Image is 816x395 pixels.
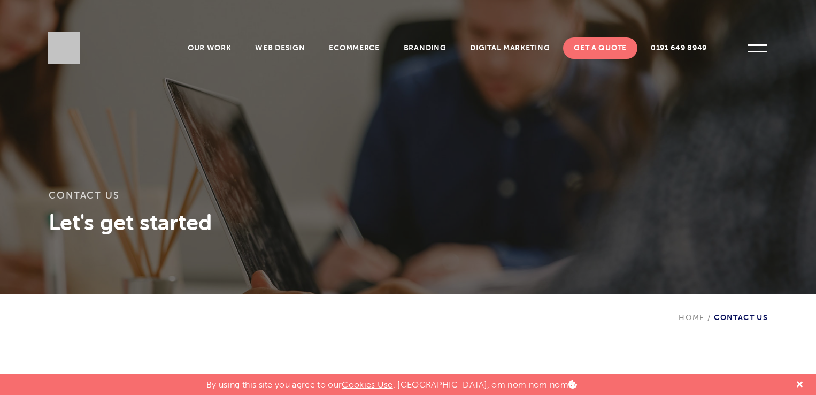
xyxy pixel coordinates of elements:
a: Home [679,313,705,322]
a: Our Work [177,37,242,59]
a: Get A Quote [563,37,637,59]
img: Sleeky Web Design Newcastle [48,32,80,64]
a: Web Design [244,37,315,59]
h1: Contact Us [49,190,767,209]
a: Ecommerce [318,37,390,59]
span: / [705,313,714,322]
a: 0191 649 8949 [640,37,718,59]
div: Contact Us [679,294,768,322]
a: Cookies Use [342,379,393,390]
a: Digital Marketing [459,37,560,59]
h3: Let's get started [49,209,767,236]
p: By using this site you agree to our . [GEOGRAPHIC_DATA], om nom nom nom [206,374,577,390]
a: Branding [393,37,457,59]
